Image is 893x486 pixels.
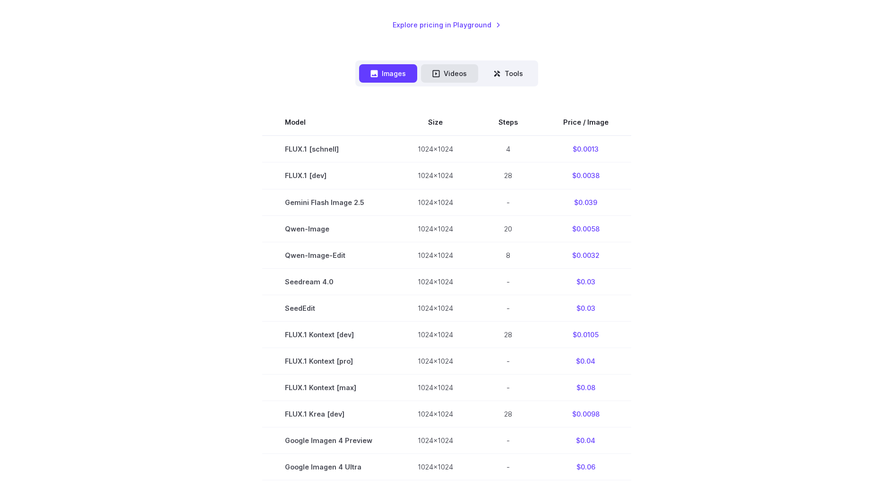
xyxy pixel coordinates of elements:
a: Explore pricing in Playground [393,19,501,30]
span: Gemini Flash Image 2.5 [285,197,372,208]
td: $0.039 [541,189,631,215]
td: Google Imagen 4 Preview [262,427,395,453]
td: 28 [476,401,541,427]
th: Size [395,109,476,136]
td: 8 [476,242,541,268]
td: 1024x1024 [395,453,476,480]
td: 1024x1024 [395,162,476,189]
td: 20 [476,215,541,242]
td: 1024x1024 [395,242,476,268]
td: - [476,348,541,374]
td: - [476,295,541,321]
td: - [476,374,541,401]
td: FLUX.1 [dev] [262,162,395,189]
td: FLUX.1 Krea [dev] [262,401,395,427]
button: Images [359,64,417,83]
td: FLUX.1 Kontext [max] [262,374,395,401]
td: 28 [476,162,541,189]
td: SeedEdit [262,295,395,321]
td: 1024x1024 [395,374,476,401]
td: 1024x1024 [395,215,476,242]
th: Model [262,109,395,136]
td: $0.03 [541,268,631,295]
td: FLUX.1 [schnell] [262,136,395,162]
td: $0.0098 [541,401,631,427]
td: - [476,268,541,295]
td: 4 [476,136,541,162]
td: Seedream 4.0 [262,268,395,295]
td: 1024x1024 [395,136,476,162]
td: $0.04 [541,427,631,453]
th: Price / Image [541,109,631,136]
td: 1024x1024 [395,189,476,215]
td: $0.08 [541,374,631,401]
td: FLUX.1 Kontext [pro] [262,348,395,374]
td: 1024x1024 [395,268,476,295]
td: 1024x1024 [395,321,476,348]
td: Qwen-Image [262,215,395,242]
td: $0.0013 [541,136,631,162]
td: - [476,453,541,480]
td: $0.0105 [541,321,631,348]
td: $0.0058 [541,215,631,242]
th: Steps [476,109,541,136]
td: $0.03 [541,295,631,321]
button: Tools [482,64,534,83]
td: 1024x1024 [395,427,476,453]
td: Qwen-Image-Edit [262,242,395,268]
td: 1024x1024 [395,348,476,374]
td: $0.0038 [541,162,631,189]
td: 1024x1024 [395,401,476,427]
td: Google Imagen 4 Ultra [262,453,395,480]
td: - [476,189,541,215]
td: 1024x1024 [395,295,476,321]
button: Videos [421,64,478,83]
td: $0.0032 [541,242,631,268]
td: - [476,427,541,453]
td: $0.06 [541,453,631,480]
td: $0.04 [541,348,631,374]
td: 28 [476,321,541,348]
td: FLUX.1 Kontext [dev] [262,321,395,348]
